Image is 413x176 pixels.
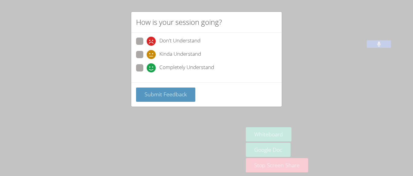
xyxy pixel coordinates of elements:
[136,17,222,28] h2: How is your session going?
[159,50,201,59] span: Kinda Understand
[136,88,195,102] button: Submit Feedback
[159,63,214,72] span: Completely Understand
[159,37,200,46] span: Don't Understand
[145,91,187,98] span: Submit Feedback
